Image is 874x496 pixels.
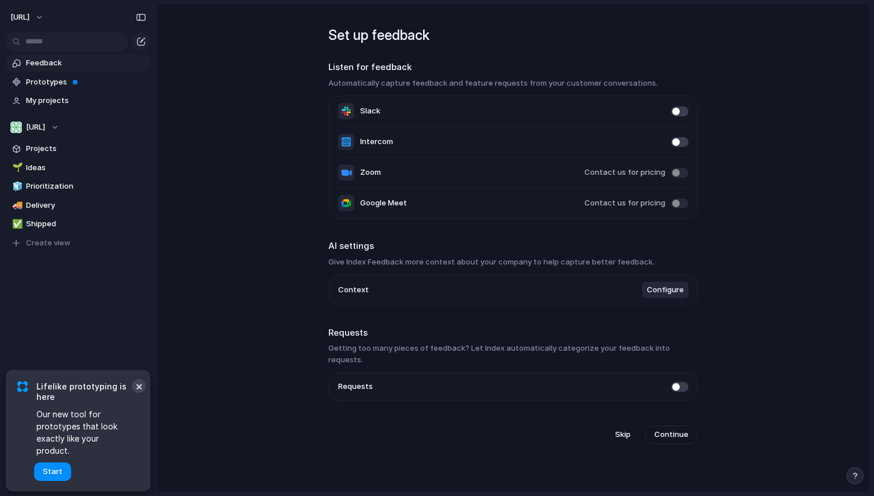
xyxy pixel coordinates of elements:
[34,462,71,481] button: Start
[43,466,62,477] span: Start
[328,25,698,46] h1: Set up feedback
[645,425,698,444] button: Continue
[12,180,20,193] div: 🧊
[6,215,150,233] a: ✅Shipped
[6,54,150,72] a: Feedback
[6,178,150,195] a: 🧊Prioritization
[647,284,684,296] span: Configure
[328,343,698,365] h3: Getting too many pieces of feedback? Let Index automatically categorize your feedback into requests.
[360,105,380,117] span: Slack
[338,381,373,392] span: Requests
[26,122,45,133] span: [URL]
[6,159,150,177] a: 🌱Ideas
[26,143,146,155] span: Projects
[328,256,698,268] h3: Give Index Feedback more context about your company to help capture better feedback.
[26,237,71,249] span: Create view
[642,282,688,298] button: Configure
[10,181,22,192] button: 🧊
[10,162,22,174] button: 🌱
[328,240,698,253] h2: AI settings
[360,136,393,148] span: Intercom
[360,167,381,178] span: Zoom
[10,200,22,211] button: 🚚
[338,284,369,296] span: Context
[132,379,146,393] button: Dismiss
[615,429,631,440] span: Skip
[36,381,133,402] span: Lifelike prototyping is here
[12,161,20,174] div: 🌱
[12,199,20,212] div: 🚚
[10,218,22,230] button: ✅
[12,218,20,231] div: ✅
[26,218,146,230] span: Shipped
[584,167,665,178] span: Contact us for pricing
[6,197,150,214] a: 🚚Delivery
[10,12,29,23] span: [URL]
[328,326,698,340] h2: Requests
[584,197,665,209] span: Contact us for pricing
[328,61,698,74] h2: Listen for feedback
[26,200,146,211] span: Delivery
[6,92,150,109] a: My projects
[26,95,146,106] span: My projects
[606,425,640,444] button: Skip
[5,8,50,27] button: [URL]
[6,119,150,136] button: [URL]
[360,197,407,209] span: Google Meet
[6,234,150,252] button: Create view
[328,78,698,89] h3: Automatically capture feedback and feature requests from your customer conversations.
[36,408,133,457] span: Our new tool for prototypes that look exactly like your product.
[6,74,150,91] a: Prototypes
[26,76,146,88] span: Prototypes
[654,429,688,440] span: Continue
[26,162,146,174] span: Ideas
[6,140,150,157] a: Projects
[26,57,146,69] span: Feedback
[26,181,146,192] span: Prioritization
